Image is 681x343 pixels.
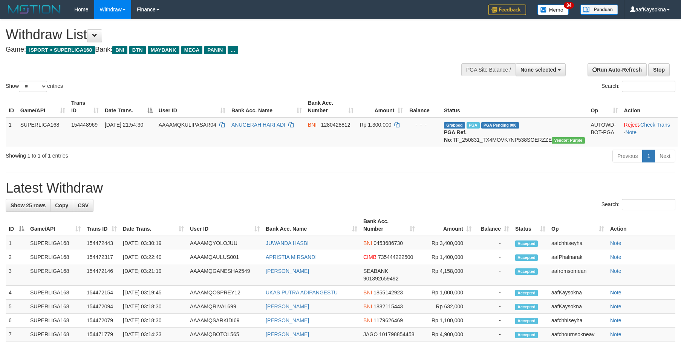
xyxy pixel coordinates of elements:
[112,46,127,54] span: BNI
[357,96,406,118] th: Amount: activate to sort column ascending
[515,304,538,310] span: Accepted
[444,122,465,129] span: Grabbed
[552,137,585,144] span: Vendor URL: https://trx4.1velocity.biz
[373,303,403,309] span: Copy 1882115443 to clipboard
[624,122,639,128] a: Reject
[610,254,621,260] a: Note
[102,96,156,118] th: Date Trans.: activate to sort column descending
[418,264,474,286] td: Rp 4,158,000
[474,214,512,236] th: Balance: activate to sort column ascending
[6,118,17,147] td: 1
[6,46,447,54] h4: Game: Bank:
[474,236,512,250] td: -
[548,264,607,286] td: aafromsomean
[373,289,403,296] span: Copy 1855142923 to clipboard
[610,240,621,246] a: Note
[406,96,441,118] th: Balance
[607,214,675,236] th: Action
[105,122,143,128] span: [DATE] 21:54:30
[520,67,556,73] span: None selected
[488,5,526,15] img: Feedback.jpg
[84,286,120,300] td: 154472154
[548,250,607,264] td: aafPhalnarak
[26,46,95,54] span: ISPORT > SUPERLIGA168
[6,181,675,196] h1: Latest Withdraw
[55,202,68,208] span: Copy
[17,96,68,118] th: Game/API: activate to sort column ascending
[27,328,84,341] td: SUPERLIGA168
[78,202,89,208] span: CSV
[6,236,27,250] td: 1
[73,199,93,212] a: CSV
[266,303,309,309] a: [PERSON_NAME]
[610,268,621,274] a: Note
[515,240,538,247] span: Accepted
[6,81,63,92] label: Show entries
[418,286,474,300] td: Rp 1,000,000
[379,331,414,337] span: Copy 101798854458 to clipboard
[27,264,84,286] td: SUPERLIGA168
[120,328,187,341] td: [DATE] 03:14:23
[305,96,357,118] th: Bank Acc. Number: activate to sort column ascending
[27,214,84,236] th: Game/API: activate to sort column ascending
[621,96,678,118] th: Action
[441,96,588,118] th: Status
[363,317,372,323] span: BNI
[120,236,187,250] td: [DATE] 03:30:19
[27,236,84,250] td: SUPERLIGA168
[27,300,84,314] td: SUPERLIGA168
[6,96,17,118] th: ID
[321,122,350,128] span: Copy 1280428812 to clipboard
[6,250,27,264] td: 2
[19,81,47,92] select: Showentries
[266,268,309,274] a: [PERSON_NAME]
[187,236,263,250] td: AAAAMQYOLOJUU
[363,268,388,274] span: SEABANK
[84,250,120,264] td: 154472317
[231,122,285,128] a: ANUGERAH HARI ADI
[363,254,376,260] span: CIMB
[588,96,621,118] th: Op: activate to sort column ascending
[564,2,574,9] span: 34
[6,149,278,159] div: Showing 1 to 1 of 1 entries
[474,328,512,341] td: -
[548,286,607,300] td: aafKaysokna
[84,214,120,236] th: Trans ID: activate to sort column ascending
[6,314,27,328] td: 6
[187,314,263,328] td: AAAAMQSARKIDI69
[11,202,46,208] span: Show 25 rows
[84,236,120,250] td: 154472443
[474,300,512,314] td: -
[418,314,474,328] td: Rp 1,100,000
[187,328,263,341] td: AAAAMQBOTOL565
[640,122,670,128] a: Check Trans
[655,150,675,162] a: Next
[612,150,643,162] a: Previous
[181,46,203,54] span: MEGA
[68,96,102,118] th: Trans ID: activate to sort column ascending
[418,214,474,236] th: Amount: activate to sort column ascending
[27,314,84,328] td: SUPERLIGA168
[6,286,27,300] td: 4
[537,5,569,15] img: Button%20Memo.svg
[120,214,187,236] th: Date Trans.: activate to sort column ascending
[159,122,216,128] span: AAAAMQKULIPASAR04
[373,240,403,246] span: Copy 0453686730 to clipboard
[467,122,480,129] span: Marked by aafchhiseyha
[548,236,607,250] td: aafchhiseyha
[363,289,372,296] span: BNI
[515,332,538,338] span: Accepted
[588,118,621,147] td: AUTOWD-BOT-PGA
[187,264,263,286] td: AAAAMQGANESHA2549
[263,214,360,236] th: Bank Acc. Name: activate to sort column ascending
[418,250,474,264] td: Rp 1,400,000
[27,250,84,264] td: SUPERLIGA168
[84,300,120,314] td: 154472094
[6,27,447,42] h1: Withdraw List
[187,250,263,264] td: AAAAMQAULUS001
[610,317,621,323] a: Note
[6,328,27,341] td: 7
[515,268,538,275] span: Accepted
[441,118,588,147] td: TF_250831_TX4MOVK7NP538SOERZZE
[6,214,27,236] th: ID: activate to sort column descending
